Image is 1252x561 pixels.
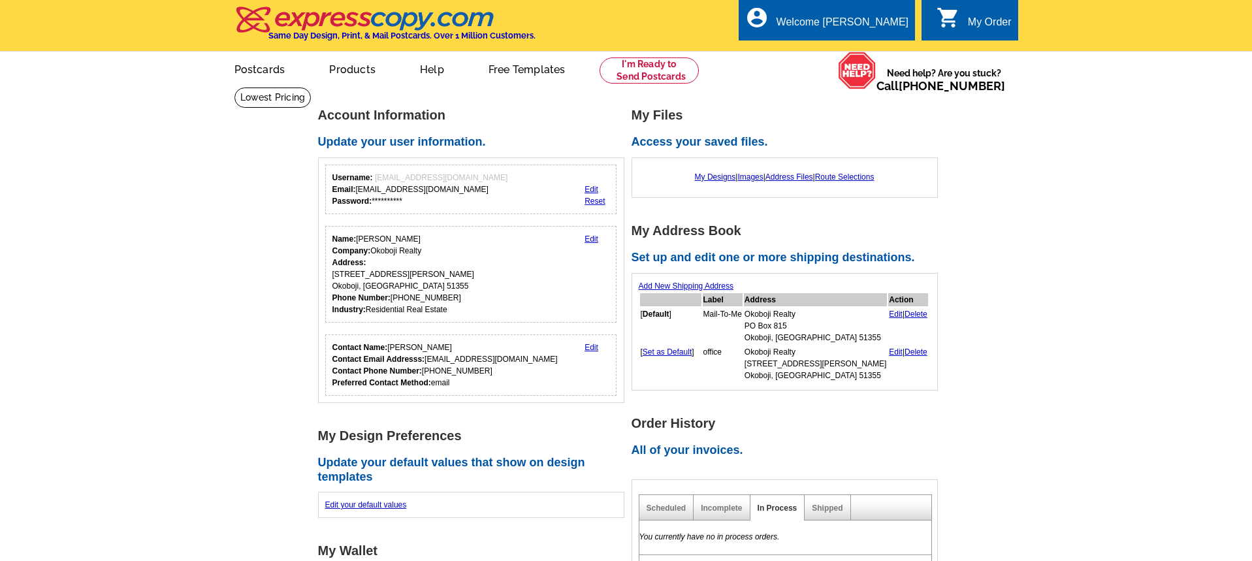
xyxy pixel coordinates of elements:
h2: Update your user information. [318,135,632,150]
a: Edit [585,234,598,244]
i: shopping_cart [937,6,960,29]
h1: My Wallet [318,544,632,558]
a: Scheduled [647,504,686,513]
div: [PERSON_NAME] Okoboji Realty [STREET_ADDRESS][PERSON_NAME] Okoboji, [GEOGRAPHIC_DATA] 51355 [PHON... [332,233,474,315]
td: | [888,308,928,344]
strong: Username: [332,173,373,182]
h2: All of your invoices. [632,443,945,458]
a: Edit [889,310,903,319]
td: [ ] [640,308,701,344]
h2: Update your default values that show on design templates [318,456,632,484]
strong: Contact Name: [332,343,388,352]
th: Address [744,293,887,306]
div: Welcome [PERSON_NAME] [777,16,908,35]
h1: My Files [632,108,945,122]
h2: Access your saved files. [632,135,945,150]
a: In Process [758,504,797,513]
a: Address Files [765,172,813,182]
a: Add New Shipping Address [639,281,733,291]
strong: Password: [332,197,372,206]
a: Edit [585,185,598,194]
em: You currently have no in process orders. [639,532,780,541]
a: Edit your default values [325,500,407,509]
span: Call [876,79,1005,93]
h1: Account Information [318,108,632,122]
span: [EMAIL_ADDRESS][DOMAIN_NAME] [375,173,507,182]
td: Okoboji Realty [STREET_ADDRESS][PERSON_NAME] Okoboji, [GEOGRAPHIC_DATA] 51355 [744,345,887,382]
th: Label [703,293,743,306]
a: Free Templates [468,53,586,84]
strong: Name: [332,234,357,244]
strong: Contact Phone Number: [332,366,422,376]
b: Default [643,310,669,319]
span: Need help? Are you stuck? [876,67,1012,93]
td: [ ] [640,345,701,382]
h1: My Design Preferences [318,429,632,443]
a: Help [399,53,465,84]
h1: Order History [632,417,945,430]
td: | [888,345,928,382]
div: [PERSON_NAME] [EMAIL_ADDRESS][DOMAIN_NAME] [PHONE_NUMBER] email [332,342,558,389]
div: Who should we contact regarding order issues? [325,334,617,396]
a: [PHONE_NUMBER] [899,79,1005,93]
a: Same Day Design, Print, & Mail Postcards. Over 1 Million Customers. [234,16,536,40]
h4: Same Day Design, Print, & Mail Postcards. Over 1 Million Customers. [268,31,536,40]
a: Route Selections [815,172,875,182]
img: help [838,52,876,89]
strong: Preferred Contact Method: [332,378,431,387]
div: My Order [968,16,1012,35]
a: Set as Default [643,347,692,357]
td: Okoboji Realty PO Box 815 Okoboji, [GEOGRAPHIC_DATA] 51355 [744,308,887,344]
i: account_circle [745,6,769,29]
a: Images [737,172,763,182]
div: Your personal details. [325,226,617,323]
div: | | | [639,165,931,189]
a: Edit [889,347,903,357]
a: shopping_cart My Order [937,14,1012,31]
a: Delete [905,347,927,357]
strong: Company: [332,246,371,255]
a: My Designs [695,172,736,182]
a: Incomplete [701,504,742,513]
a: Edit [585,343,598,352]
strong: Contact Email Addresss: [332,355,425,364]
td: Mail-To-Me [703,308,743,344]
h1: My Address Book [632,224,945,238]
strong: Phone Number: [332,293,391,302]
a: Postcards [214,53,306,84]
div: Your login information. [325,165,617,214]
a: Reset [585,197,605,206]
strong: Industry: [332,305,366,314]
a: Products [308,53,396,84]
td: office [703,345,743,382]
a: Shipped [812,504,843,513]
a: Delete [905,310,927,319]
h2: Set up and edit one or more shipping destinations. [632,251,945,265]
strong: Address: [332,258,366,267]
th: Action [888,293,928,306]
strong: Email: [332,185,356,194]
